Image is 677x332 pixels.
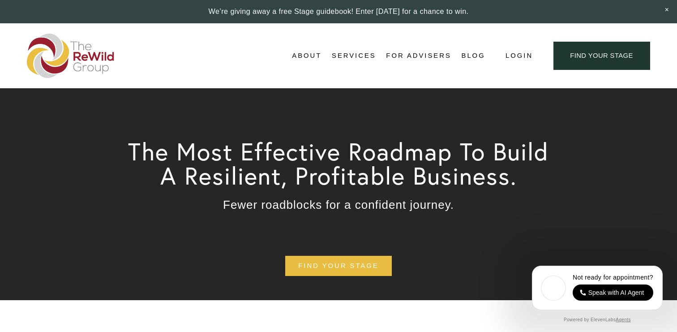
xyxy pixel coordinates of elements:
span: The Most Effective Roadmap To Build A Resilient, Profitable Business. [128,136,556,191]
a: find your stage [285,256,391,276]
span: Services [332,50,376,62]
a: folder dropdown [332,49,376,63]
a: For Advisers [386,49,451,63]
a: find your stage [553,42,650,70]
a: Login [506,50,533,62]
span: About [292,50,321,62]
img: The ReWild Group [27,34,115,78]
a: folder dropdown [292,49,321,63]
span: Fewer roadblocks for a confident journey. [223,198,454,211]
a: Blog [462,49,485,63]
